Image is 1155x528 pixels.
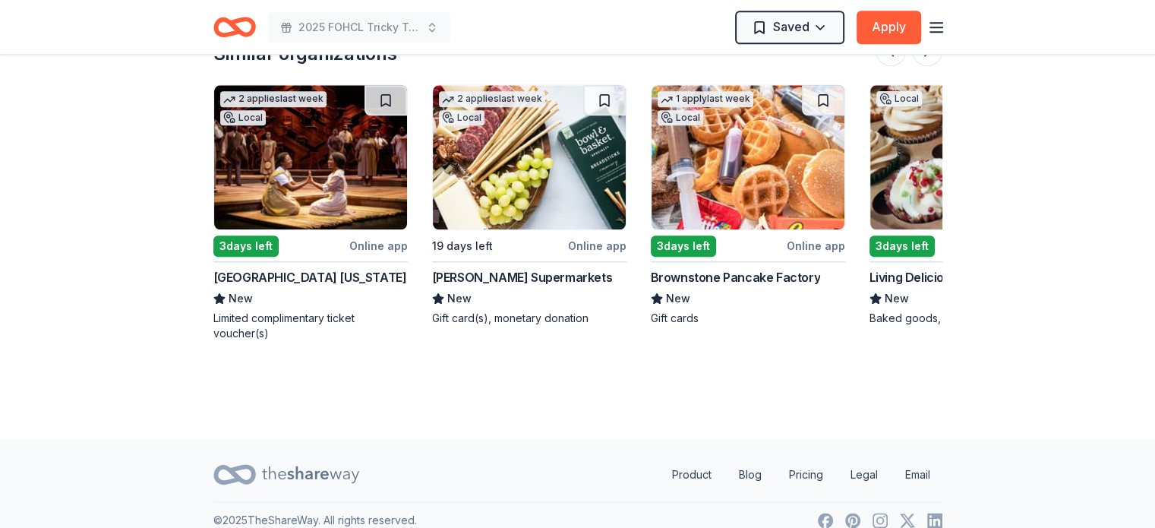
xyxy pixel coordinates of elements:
[787,236,845,255] div: Online app
[885,289,909,308] span: New
[869,268,967,286] div: Living Deliciously
[893,460,942,490] a: Email
[651,268,821,286] div: Brownstone Pancake Factory
[777,460,835,490] a: Pricing
[432,84,626,326] a: Image for Inserra Supermarkets2 applieslast weekLocal19 days leftOnline app[PERSON_NAME] Supermar...
[869,236,935,257] div: 3 days left
[727,460,774,490] a: Blog
[870,85,1063,229] img: Image for Living Deliciously
[652,85,844,229] img: Image for Brownstone Pancake Factory
[220,110,266,125] div: Local
[432,311,626,326] div: Gift card(s), monetary donation
[651,236,716,257] div: 3 days left
[439,110,484,125] div: Local
[660,460,724,490] a: Product
[869,84,1064,326] a: Image for Living DeliciouslyLocal3days leftOnline appLiving DeliciouslyNewBaked goods, gift cards
[268,12,450,43] button: 2025 FOHCL Tricky Tray Basket Raffle
[838,460,890,490] a: Legal
[433,85,626,229] img: Image for Inserra Supermarkets
[432,237,493,255] div: 19 days left
[568,236,626,255] div: Online app
[666,289,690,308] span: New
[220,91,327,107] div: 2 applies last week
[857,11,921,44] button: Apply
[651,311,845,326] div: Gift cards
[735,11,844,44] button: Saved
[213,9,256,45] a: Home
[439,91,545,107] div: 2 applies last week
[213,268,407,286] div: [GEOGRAPHIC_DATA] [US_STATE]
[229,289,253,308] span: New
[447,289,472,308] span: New
[651,84,845,326] a: Image for Brownstone Pancake Factory1 applylast weekLocal3days leftOnline appBrownstone Pancake F...
[213,84,408,341] a: Image for State Theatre New Jersey2 applieslast weekLocal3days leftOnline app[GEOGRAPHIC_DATA] [U...
[658,91,753,107] div: 1 apply last week
[349,236,408,255] div: Online app
[213,236,279,257] div: 3 days left
[773,17,809,36] span: Saved
[298,18,420,36] span: 2025 FOHCL Tricky Tray Basket Raffle
[660,460,942,490] nav: quick links
[869,311,1064,326] div: Baked goods, gift cards
[214,85,407,229] img: Image for State Theatre New Jersey
[876,91,922,106] div: Local
[213,311,408,341] div: Limited complimentary ticket voucher(s)
[432,268,613,286] div: [PERSON_NAME] Supermarkets
[658,110,703,125] div: Local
